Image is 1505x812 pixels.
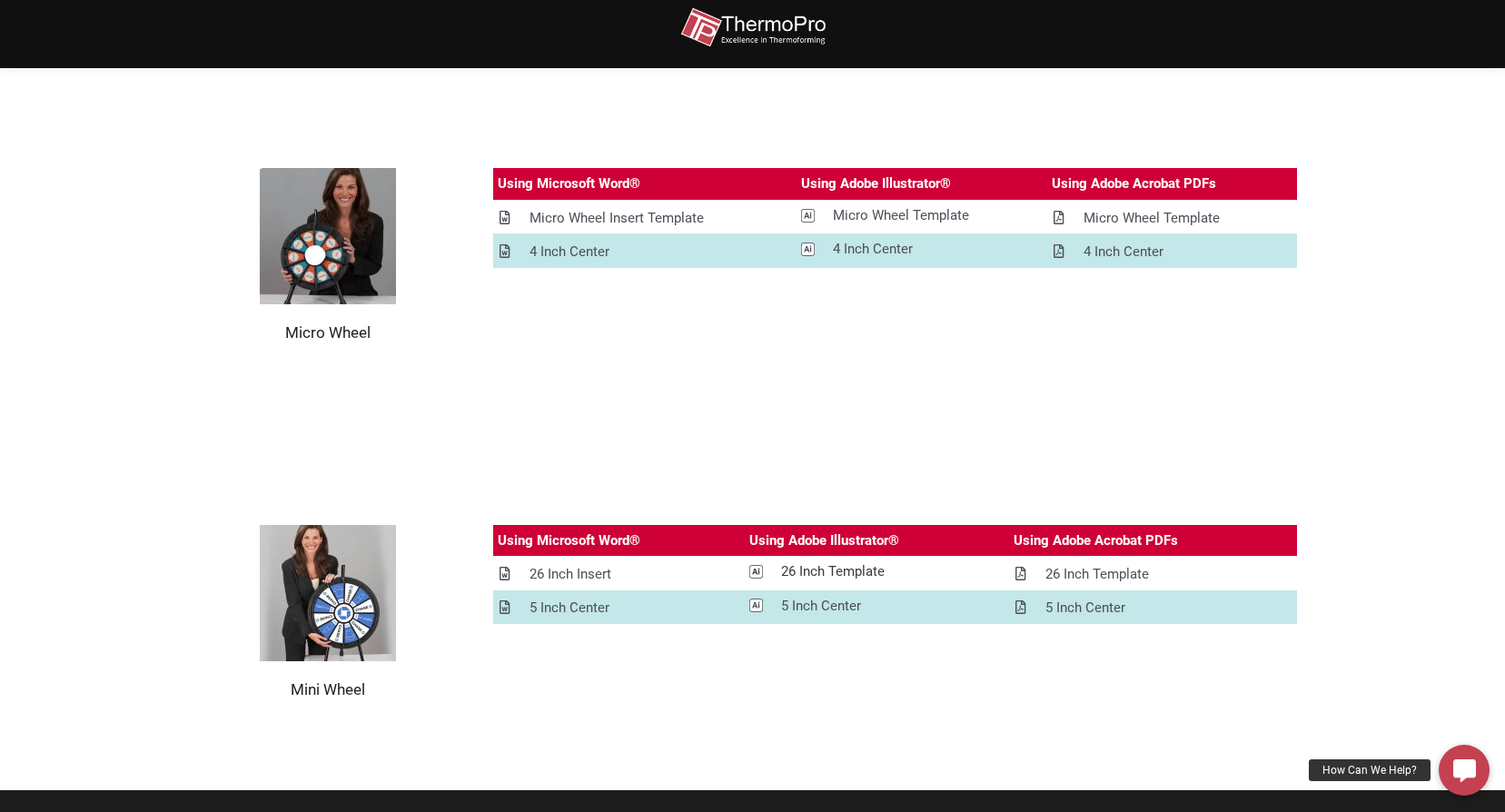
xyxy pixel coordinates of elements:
div: Using Microsoft Word® [498,530,640,552]
a: 26 Inch Insert [493,559,745,590]
div: 26 Inch Template [781,560,885,583]
a: 5 Inch Center [1009,592,1297,624]
a: How Can We Help? [1439,745,1490,796]
div: 26 Inch Template [1045,563,1149,586]
div: Micro Wheel Template [1084,207,1220,230]
div: 5 Inch Center [781,595,861,618]
div: Using Adobe Acrobat PDFs [1052,173,1216,195]
div: 4 Inch Center [530,241,609,263]
div: Micro Wheel Template [833,204,969,227]
div: Using Microsoft Word® [498,173,640,195]
div: Micro Wheel Insert Template [530,207,704,230]
div: Using Adobe Illustrator® [749,530,899,552]
h2: Mini Wheel [208,679,448,699]
a: 26 Inch Template [1009,559,1297,590]
img: thermopro-logo-non-iso [680,7,826,48]
a: Micro Wheel Insert Template [493,203,797,234]
a: Micro Wheel Template [1047,203,1297,234]
a: Micro Wheel Template [797,200,1046,232]
h2: Micro Wheel [208,322,448,342]
div: Using Adobe Illustrator® [801,173,951,195]
div: How Can We Help? [1309,759,1431,781]
a: 26 Inch Template [745,556,1009,588]
div: 5 Inch Center [530,597,609,619]
a: 5 Inch Center [493,592,745,624]
div: 26 Inch Insert [530,563,611,586]
a: 4 Inch Center [797,233,1046,265]
div: 4 Inch Center [1084,241,1163,263]
div: 4 Inch Center [833,238,913,261]
a: 5 Inch Center [745,590,1009,622]
div: 5 Inch Center [1045,597,1125,619]
a: 4 Inch Center [1047,236,1297,268]
div: Using Adobe Acrobat PDFs [1014,530,1178,552]
a: 4 Inch Center [493,236,797,268]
